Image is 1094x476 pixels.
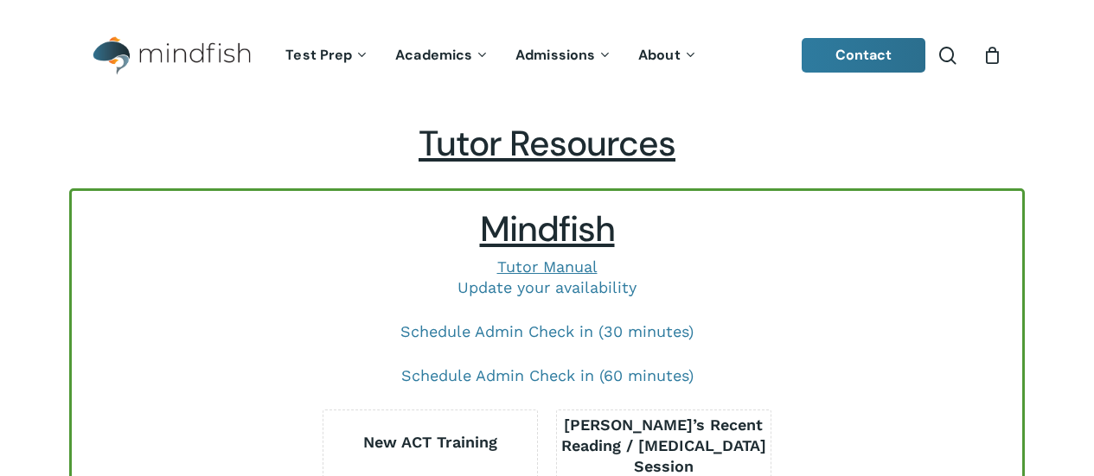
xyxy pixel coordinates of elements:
[502,48,625,63] a: Admissions
[400,322,694,340] a: Schedule Admin Check in (30 minutes)
[515,46,595,64] span: Admissions
[457,278,637,296] a: Update your availability
[69,23,1025,88] header: Main Menu
[363,433,497,451] b: New ACT Training
[272,48,382,63] a: Test Prep
[835,46,892,64] span: Contact
[272,23,710,88] nav: Main Menu
[561,416,766,475] b: [PERSON_NAME]’s Recent Reading / [MEDICAL_DATA] Session
[419,121,675,167] span: Tutor Resources
[625,48,711,63] a: About
[497,257,598,276] a: Tutor Manual
[285,46,352,64] span: Test Prep
[638,46,681,64] span: About
[480,206,615,252] span: Mindfish
[382,48,502,63] a: Academics
[802,38,926,73] a: Contact
[395,46,472,64] span: Academics
[401,366,694,384] a: Schedule Admin Check in (60 minutes)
